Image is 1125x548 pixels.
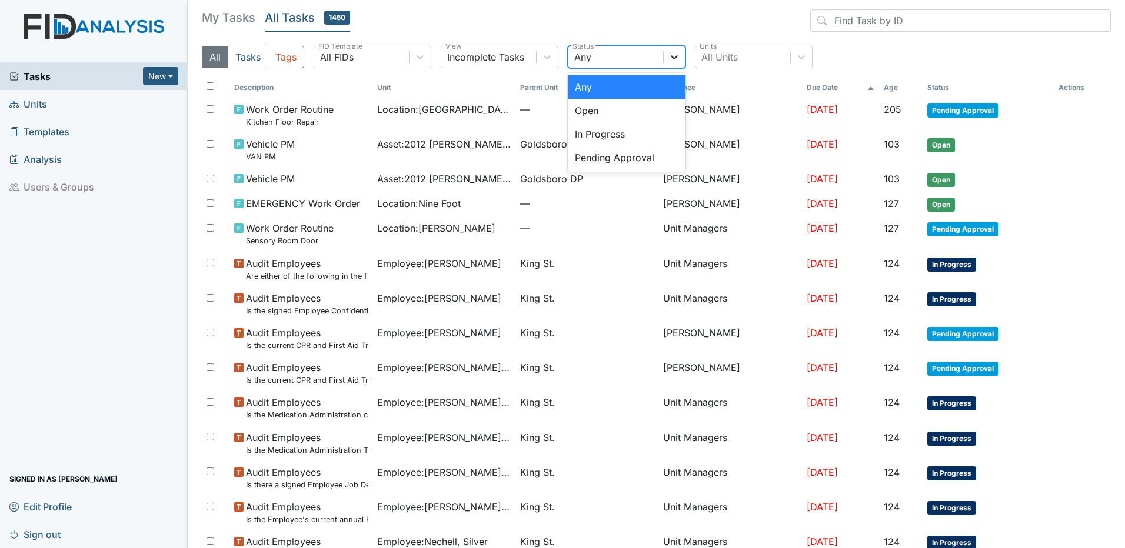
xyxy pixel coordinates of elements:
[246,395,368,420] span: Audit Employees Is the Medication Administration certificate found in the file?
[268,46,304,68] button: Tags
[658,252,801,286] td: Unit Managers
[884,222,899,234] span: 127
[377,395,511,409] span: Employee : [PERSON_NAME], Uniququa
[884,396,900,408] span: 124
[884,501,900,513] span: 124
[143,67,178,85] button: New
[377,291,501,305] span: Employee : [PERSON_NAME]
[246,305,368,316] small: Is the signed Employee Confidentiality Agreement in the file (HIPPA)?
[520,196,654,210] span: —
[246,430,368,456] span: Audit Employees Is the Medication Administration Test and 2 observation checklist (hire after 10/...
[520,291,555,305] span: King St.
[802,78,879,98] th: Toggle SortBy
[807,198,838,209] span: [DATE]
[520,172,583,186] span: Goldsboro DP
[658,356,801,390] td: [PERSON_NAME]
[9,122,69,141] span: Templates
[520,430,555,445] span: King St.
[246,326,368,351] span: Audit Employees Is the current CPR and First Aid Training Certificate found in the file(2 years)?
[520,500,555,514] span: King St.
[520,360,555,375] span: King St.
[884,103,901,115] span: 205
[807,327,838,339] span: [DATE]
[246,221,334,246] span: Work Order Routine Sensory Room Door
[520,102,654,116] span: —
[246,445,368,456] small: Is the Medication Administration Test and 2 observation checklist (hire after 10/07) found in the...
[658,460,801,495] td: Unit Managers
[923,78,1053,98] th: Toggle SortBy
[658,495,801,530] td: Unit Managers
[701,50,738,64] div: All Units
[324,11,350,25] span: 1450
[9,470,118,488] span: Signed in as [PERSON_NAME]
[246,196,360,210] span: EMERGENCY Work Order
[568,122,685,146] div: In Progress
[658,78,801,98] th: Assignee
[9,69,143,83] a: Tasks
[884,138,900,150] span: 103
[807,173,838,185] span: [DATE]
[927,466,976,480] span: In Progress
[658,390,801,425] td: Unit Managers
[810,9,1111,32] input: Find Task by ID
[520,326,555,340] span: King St.
[320,50,354,64] div: All FIDs
[246,479,368,490] small: Is there a signed Employee Job Description in the file for the employee's current position?
[246,256,368,282] span: Audit Employees Are either of the following in the file? "Consumer Report Release Forms" and the ...
[879,78,923,98] th: Toggle SortBy
[927,173,955,187] span: Open
[807,138,838,150] span: [DATE]
[246,116,334,128] small: Kitchen Floor Repair
[807,362,838,373] span: [DATE]
[807,536,838,547] span: [DATE]
[927,432,976,446] span: In Progress
[246,514,368,525] small: Is the Employee's current annual Performance Evaluation on file?
[807,466,838,478] span: [DATE]
[658,426,801,460] td: Unit Managers
[377,102,511,116] span: Location : [GEOGRAPHIC_DATA]
[9,95,47,113] span: Units
[246,500,368,525] span: Audit Employees Is the Employee's current annual Performance Evaluation on file?
[229,78,372,98] th: Toggle SortBy
[246,409,368,420] small: Is the Medication Administration certificate found in the file?
[377,500,511,514] span: Employee : [PERSON_NAME], Uniququa
[202,46,304,68] div: Type filter
[520,465,555,479] span: King St.
[807,292,838,304] span: [DATE]
[377,172,511,186] span: Asset : 2012 [PERSON_NAME] 07541
[520,137,583,151] span: Goldsboro DP
[447,50,524,64] div: Incomplete Tasks
[377,465,511,479] span: Employee : [PERSON_NAME], Uniququa
[377,196,461,210] span: Location : Nine Foot
[207,82,214,90] input: Toggle All Rows Selected
[927,138,955,152] span: Open
[927,292,976,306] span: In Progress
[927,362,998,376] span: Pending Approval
[246,360,368,386] span: Audit Employees Is the current CPR and First Aid Training Certificate found in the file(2 years)?
[9,150,62,168] span: Analysis
[884,173,900,185] span: 103
[9,525,61,543] span: Sign out
[807,432,838,443] span: [DATE]
[246,291,368,316] span: Audit Employees Is the signed Employee Confidentiality Agreement in the file (HIPPA)?
[1054,78,1111,98] th: Actions
[927,501,976,515] span: In Progress
[246,340,368,351] small: Is the current CPR and First Aid Training Certificate found in the file(2 years)?
[807,258,838,269] span: [DATE]
[372,78,515,98] th: Toggle SortBy
[884,536,900,547] span: 124
[658,98,801,132] td: [PERSON_NAME]
[377,221,495,235] span: Location : [PERSON_NAME]
[202,9,255,26] h5: My Tasks
[377,256,501,270] span: Employee : [PERSON_NAME]
[246,137,295,162] span: Vehicle PM VAN PM
[658,321,801,356] td: [PERSON_NAME]
[246,151,295,162] small: VAN PM
[658,216,801,251] td: Unit Managers
[377,430,511,445] span: Employee : [PERSON_NAME], Uniququa
[658,286,801,321] td: Unit Managers
[807,103,838,115] span: [DATE]
[246,172,295,186] span: Vehicle PM
[927,103,998,118] span: Pending Approval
